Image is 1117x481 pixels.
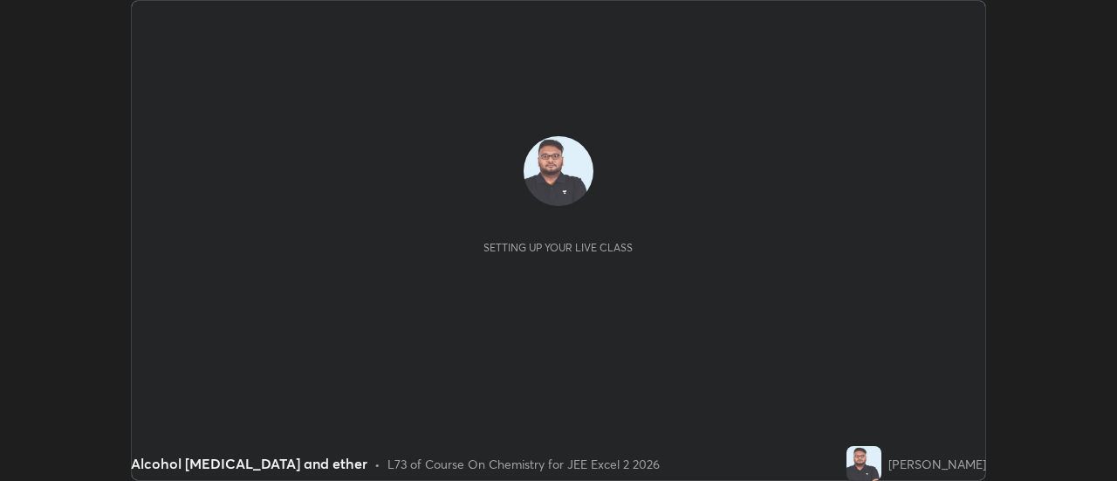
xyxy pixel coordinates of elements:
div: • [374,455,380,473]
img: 482f76725520491caafb691467b04a1d.jpg [846,446,881,481]
div: Setting up your live class [483,241,633,254]
div: Alcohol [MEDICAL_DATA] and ether [131,453,367,474]
div: [PERSON_NAME] [888,455,986,473]
img: 482f76725520491caafb691467b04a1d.jpg [524,136,593,206]
div: L73 of Course On Chemistry for JEE Excel 2 2026 [387,455,660,473]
